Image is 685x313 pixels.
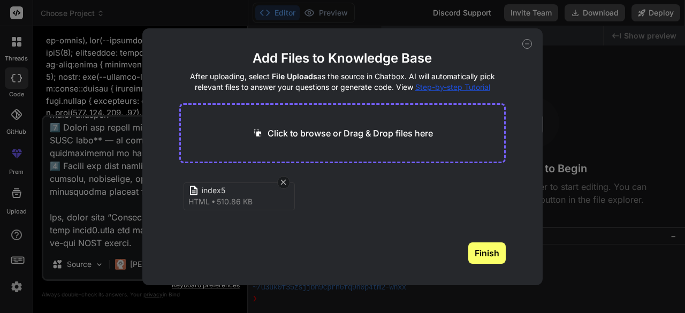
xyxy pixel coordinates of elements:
p: Click to browse or Drag & Drop files here [268,127,433,140]
h4: After uploading, select as the source in Chatbox. AI will automatically pick relevant files to an... [179,71,506,93]
button: Finish [468,242,506,264]
span: File Uploads [272,72,317,81]
span: Step-by-step Tutorial [415,82,490,91]
span: index5 [202,185,287,196]
span: html [188,196,210,207]
h2: Add Files to Knowledge Base [179,50,506,67]
span: 510.86 KB [217,196,253,207]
